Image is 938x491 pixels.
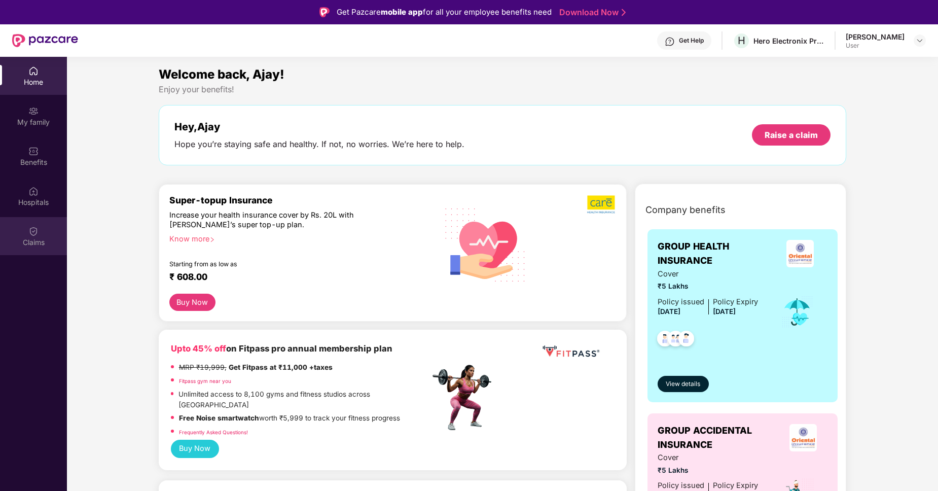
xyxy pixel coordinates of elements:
[658,239,773,268] span: GROUP HEALTH INSURANCE
[169,271,420,284] div: ₹ 608.00
[28,186,39,196] img: svg+xml;base64,PHN2ZyBpZD0iSG9zcGl0YWxzIiB4bWxucz0iaHR0cDovL3d3dy53My5vcmcvMjAwMC9zdmciIHdpZHRoPS...
[653,328,677,353] img: svg+xml;base64,PHN2ZyB4bWxucz0iaHR0cDovL3d3dy53My5vcmcvMjAwMC9zdmciIHdpZHRoPSI0OC45NDMiIGhlaWdodD...
[666,379,700,389] span: View details
[738,34,745,47] span: H
[171,343,226,354] b: Upto 45% off
[786,240,814,267] img: insurerLogo
[916,37,924,45] img: svg+xml;base64,PHN2ZyBpZD0iRHJvcGRvd24tMzJ4MzIiIHhtbG5zPSJodHRwOi8vd3d3LnczLm9yZy8yMDAwL3N2ZyIgd2...
[674,328,699,353] img: svg+xml;base64,PHN2ZyB4bWxucz0iaHR0cDovL3d3dy53My5vcmcvMjAwMC9zdmciIHdpZHRoPSI0OC45NDMiIGhlaWdodD...
[658,268,758,280] span: Cover
[169,260,387,267] div: Starting from as low as
[658,424,778,452] span: GROUP ACCIDENTAL INSURANCE
[587,195,616,214] img: b5dec4f62d2307b9de63beb79f102df3.png
[229,363,333,371] strong: Get Fitpass at ₹11,000 +taxes
[169,195,430,205] div: Super-topup Insurance
[337,6,552,18] div: Get Pazcare for all your employee benefits need
[179,378,231,384] a: Fitpass gym near you
[622,7,626,18] img: Stroke
[789,424,817,451] img: insurerLogo
[28,66,39,76] img: svg+xml;base64,PHN2ZyBpZD0iSG9tZSIgeG1sbnM9Imh0dHA6Ly93d3cudzMub3JnLzIwMDAvc3ZnIiB3aWR0aD0iMjAiIG...
[658,281,758,292] span: ₹5 Lakhs
[12,34,78,47] img: New Pazcare Logo
[437,195,534,293] img: svg+xml;base64,PHN2ZyB4bWxucz0iaHR0cDovL3d3dy53My5vcmcvMjAwMC9zdmciIHhtbG5zOnhsaW5rPSJodHRwOi8vd3...
[169,294,215,311] button: Buy Now
[169,210,386,229] div: Increase your health insurance cover by Rs. 20L with [PERSON_NAME]’s super top-up plan.
[169,234,424,241] div: Know more
[658,296,704,308] div: Policy issued
[171,343,392,354] b: on Fitpass pro annual membership plan
[658,376,709,392] button: View details
[765,129,818,141] div: Raise a claim
[429,362,500,433] img: fpp.png
[174,121,464,133] div: Hey, Ajay
[28,106,39,116] img: svg+xml;base64,PHN2ZyB3aWR0aD0iMjAiIGhlaWdodD0iMjAiIHZpZXdCb3g9IjAgMCAyMCAyMCIgZmlsbD0ibm9uZSIgeG...
[178,389,429,411] p: Unlimited access to 8,100 gyms and fitness studios across [GEOGRAPHIC_DATA]
[174,139,464,150] div: Hope you’re staying safe and healthy. If not, no worries. We’re here to help.
[663,328,688,353] img: svg+xml;base64,PHN2ZyB4bWxucz0iaHR0cDovL3d3dy53My5vcmcvMjAwMC9zdmciIHdpZHRoPSI0OC45MTUiIGhlaWdodD...
[171,440,219,458] button: Buy Now
[179,414,259,422] strong: Free Noise smartwatch
[159,84,847,95] div: Enjoy your benefits!
[753,36,824,46] div: Hero Electronix Private Limited
[846,42,905,50] div: User
[28,226,39,236] img: svg+xml;base64,PHN2ZyBpZD0iQ2xhaW0iIHhtbG5zPSJodHRwOi8vd3d3LnczLm9yZy8yMDAwL3N2ZyIgd2lkdGg9IjIwIi...
[209,237,215,242] span: right
[179,413,400,424] p: worth ₹5,999 to track your fitness progress
[658,307,680,315] span: [DATE]
[381,7,423,17] strong: mobile app
[319,7,330,17] img: Logo
[559,7,623,18] a: Download Now
[658,465,758,476] span: ₹5 Lakhs
[846,32,905,42] div: [PERSON_NAME]
[713,296,758,308] div: Policy Expiry
[713,307,736,315] span: [DATE]
[645,203,726,217] span: Company benefits
[159,67,284,82] span: Welcome back, Ajay!
[540,342,601,361] img: fppp.png
[781,295,814,329] img: icon
[665,37,675,47] img: svg+xml;base64,PHN2ZyBpZD0iSGVscC0zMngzMiIgeG1sbnM9Imh0dHA6Ly93d3cudzMub3JnLzIwMDAvc3ZnIiB3aWR0aD...
[28,146,39,156] img: svg+xml;base64,PHN2ZyBpZD0iQmVuZWZpdHMiIHhtbG5zPSJodHRwOi8vd3d3LnczLm9yZy8yMDAwL3N2ZyIgd2lkdGg9Ij...
[179,363,227,371] del: MRP ₹19,999,
[679,37,704,45] div: Get Help
[658,452,758,464] span: Cover
[179,429,248,435] a: Frequently Asked Questions!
